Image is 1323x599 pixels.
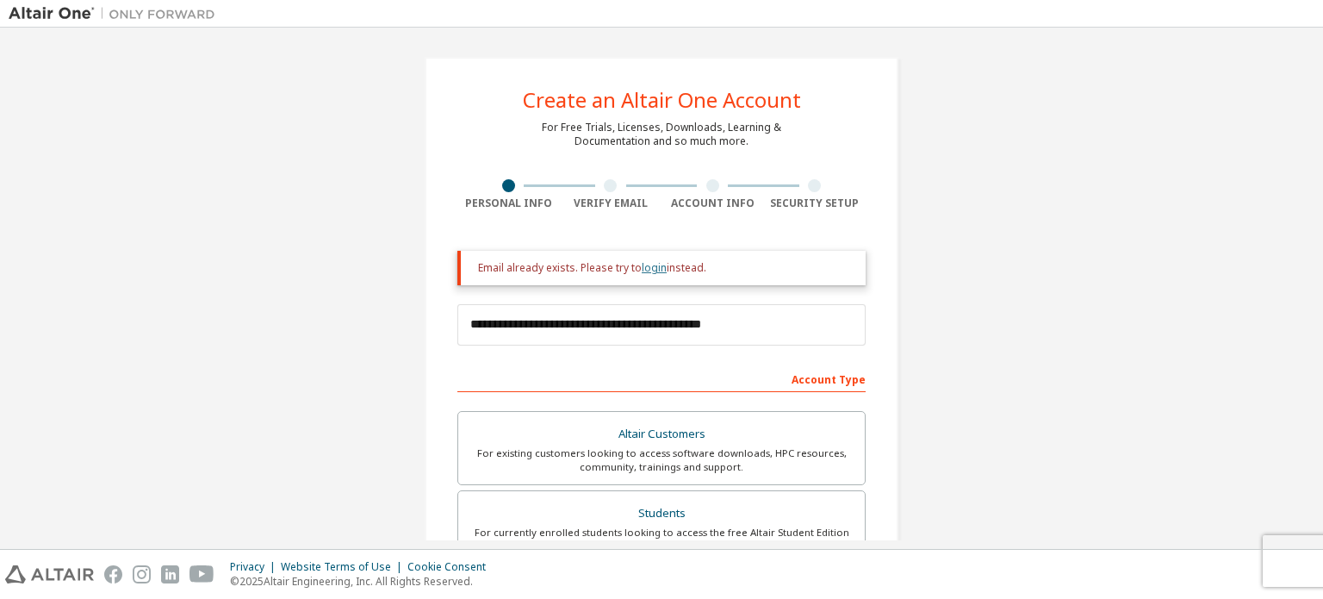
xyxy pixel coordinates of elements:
[469,422,854,446] div: Altair Customers
[189,565,214,583] img: youtube.svg
[230,560,281,574] div: Privacy
[560,197,662,210] div: Verify Email
[133,565,151,583] img: instagram.svg
[457,197,560,210] div: Personal Info
[457,365,866,392] div: Account Type
[661,197,764,210] div: Account Info
[230,574,496,589] p: © 2025 Altair Engineering, Inc. All Rights Reserved.
[104,565,122,583] img: facebook.svg
[161,565,179,583] img: linkedin.svg
[281,560,407,574] div: Website Terms of Use
[542,121,781,148] div: For Free Trials, Licenses, Downloads, Learning & Documentation and so much more.
[469,502,854,526] div: Students
[469,446,854,474] div: For existing customers looking to access software downloads, HPC resources, community, trainings ...
[523,90,801,110] div: Create an Altair One Account
[407,560,496,574] div: Cookie Consent
[5,565,94,583] img: altair_logo.svg
[478,261,852,275] div: Email already exists. Please try to instead.
[9,5,224,22] img: Altair One
[469,526,854,553] div: For currently enrolled students looking to access the free Altair Student Edition bundle and all ...
[764,197,866,210] div: Security Setup
[642,260,667,275] a: login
